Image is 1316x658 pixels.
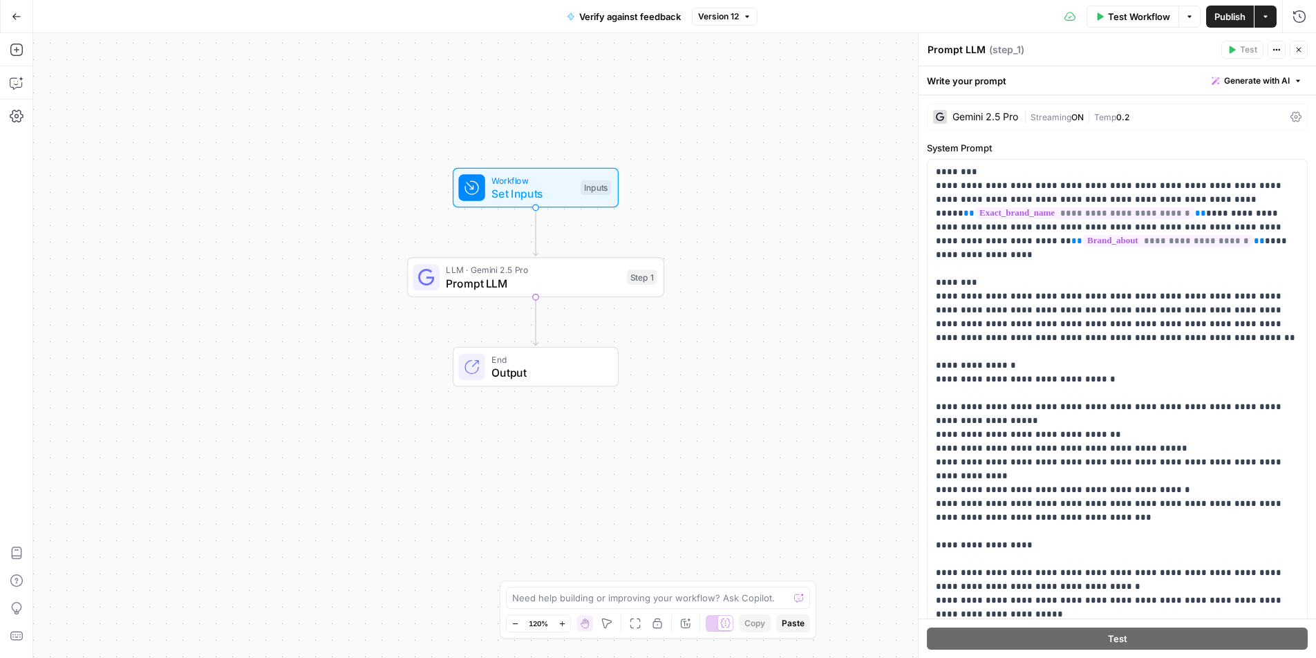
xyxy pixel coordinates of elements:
span: Temp [1094,112,1116,122]
button: Test Workflow [1087,6,1178,28]
span: Output [491,364,604,381]
div: Step 1 [627,270,657,285]
div: WorkflowSet InputsInputs [407,168,664,208]
span: Test Workflow [1108,10,1170,23]
span: Test [1108,632,1127,646]
div: Inputs [581,180,611,196]
span: | [1024,109,1031,123]
span: Workflow [491,173,574,187]
div: Write your prompt [919,66,1316,95]
span: | [1084,109,1094,123]
div: EndOutput [407,347,664,387]
span: Set Inputs [491,185,574,202]
span: Test [1240,44,1257,56]
div: Gemini 2.5 Pro [952,112,1018,122]
span: Streaming [1031,112,1071,122]
button: Test [927,628,1308,650]
label: System Prompt [927,141,1308,155]
div: LLM · Gemini 2.5 ProPrompt LLMStep 1 [407,257,664,297]
g: Edge from step_1 to end [533,297,538,346]
g: Edge from start to step_1 [533,207,538,256]
span: Verify against feedback [579,10,681,23]
button: Publish [1206,6,1254,28]
span: Publish [1214,10,1245,23]
span: Paste [782,617,805,630]
span: ( step_1 ) [989,43,1024,57]
button: Test [1221,41,1263,59]
button: Copy [739,614,771,632]
span: Generate with AI [1224,75,1290,87]
button: Paste [776,614,810,632]
span: Copy [744,617,765,630]
button: Version 12 [692,8,758,26]
span: ON [1071,112,1084,122]
span: 0.2 [1116,112,1129,122]
textarea: Prompt LLM [928,43,986,57]
button: Verify against feedback [558,6,689,28]
button: Generate with AI [1206,72,1308,90]
span: Prompt LLM [446,275,620,292]
span: LLM · Gemini 2.5 Pro [446,263,620,276]
span: 120% [529,618,548,629]
span: Version 12 [698,10,739,23]
span: End [491,352,604,366]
